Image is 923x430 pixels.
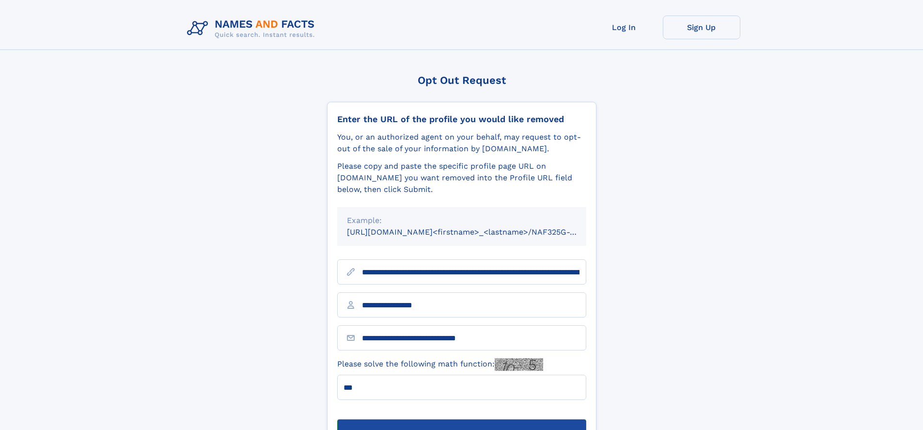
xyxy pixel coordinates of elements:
[337,114,586,125] div: Enter the URL of the profile you would like removed
[337,160,586,195] div: Please copy and paste the specific profile page URL on [DOMAIN_NAME] you want removed into the Pr...
[347,227,605,237] small: [URL][DOMAIN_NAME]<firstname>_<lastname>/NAF325G-xxxxxxxx
[585,16,663,39] a: Log In
[337,358,543,371] label: Please solve the following math function:
[663,16,740,39] a: Sign Up
[347,215,577,226] div: Example:
[183,16,323,42] img: Logo Names and Facts
[327,74,596,86] div: Opt Out Request
[337,131,586,155] div: You, or an authorized agent on your behalf, may request to opt-out of the sale of your informatio...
